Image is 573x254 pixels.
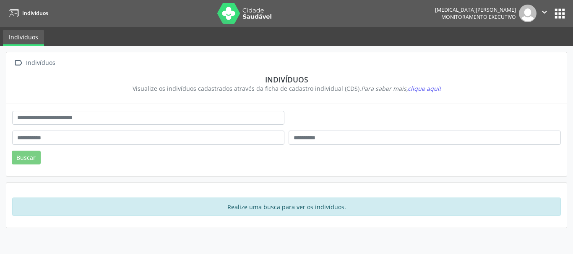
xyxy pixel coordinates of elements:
img: img [519,5,537,22]
i:  [540,8,549,17]
button: apps [552,6,567,21]
div: Realize uma busca para ver os indivíduos. [12,198,561,216]
a:  Indivíduos [12,57,57,69]
div: Visualize os indivíduos cadastrados através da ficha de cadastro individual (CDS). [18,84,555,93]
i:  [12,57,24,69]
span: clique aqui! [408,85,441,92]
div: [MEDICAL_DATA][PERSON_NAME] [435,6,516,13]
a: Indivíduos [3,30,44,46]
div: Indivíduos [18,75,555,84]
span: Monitoramento Executivo [441,13,516,21]
button: Buscar [12,151,41,165]
button:  [537,5,552,22]
span: Indivíduos [22,10,48,17]
a: Indivíduos [6,6,48,20]
div: Indivíduos [24,57,57,69]
i: Para saber mais, [361,85,441,92]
